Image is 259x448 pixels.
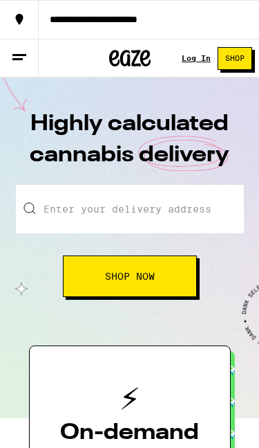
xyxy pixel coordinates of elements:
[16,185,244,233] input: Enter your delivery address
[26,109,233,185] h1: Highly calculated cannabis delivery
[218,47,252,70] button: Shop
[182,54,211,62] div: Log In
[63,256,197,297] button: Shop Now
[105,271,155,281] span: Shop Now
[225,55,244,62] span: Shop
